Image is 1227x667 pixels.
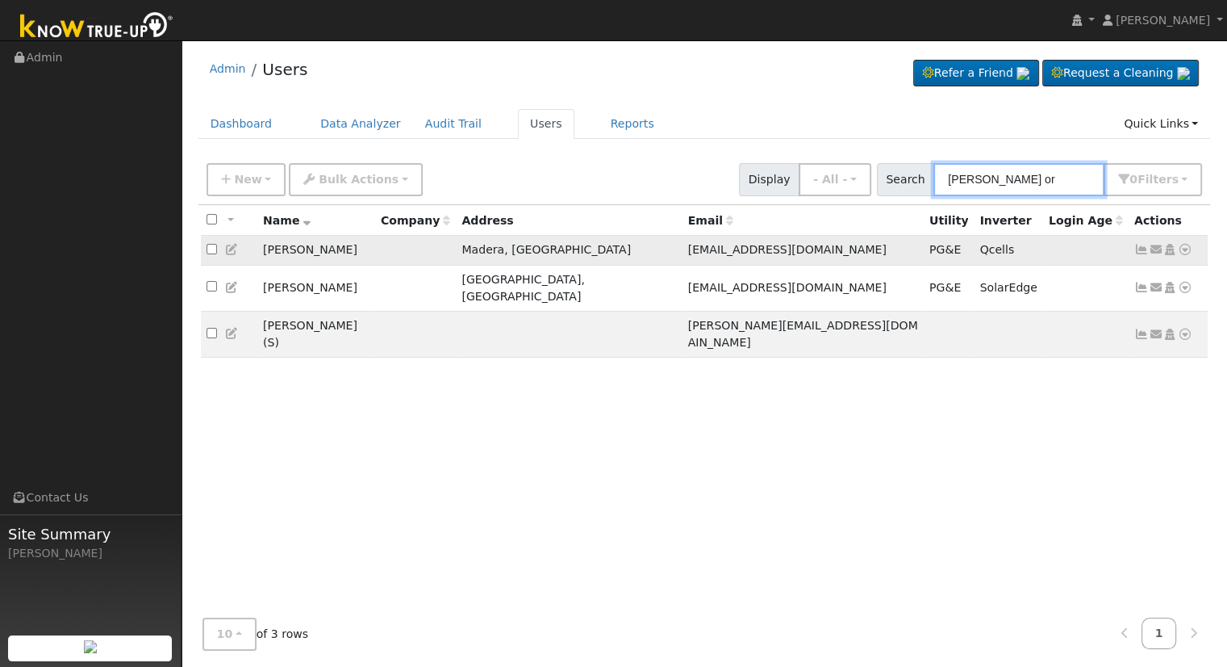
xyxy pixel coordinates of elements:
[1178,326,1192,343] a: Other actions
[1112,109,1210,139] a: Quick Links
[688,319,918,349] span: [PERSON_NAME][EMAIL_ADDRESS][DOMAIN_NAME]
[8,545,173,562] div: [PERSON_NAME]
[518,109,574,139] a: Users
[1049,214,1123,227] span: Days since last login
[1149,279,1163,296] a: raulneloise@yahoo.com
[225,281,240,294] a: Edit User
[217,627,233,640] span: 10
[1162,281,1177,294] a: Login As
[8,523,173,545] span: Site Summary
[929,281,961,294] span: PG&E
[929,212,969,229] div: Utility
[933,163,1104,196] input: Search
[1162,328,1177,341] a: Login As
[308,109,413,139] a: Data Analyzer
[257,236,375,266] td: [PERSON_NAME]
[688,243,887,256] span: [EMAIL_ADDRESS][DOMAIN_NAME]
[263,336,279,349] span: ( )
[1116,14,1210,27] span: [PERSON_NAME]
[1134,281,1149,294] a: Show Graph
[267,336,274,349] span: Salesperson
[1171,173,1178,186] span: s
[913,60,1039,87] a: Refer a Friend
[202,618,257,651] button: 10
[1104,163,1202,196] button: 0Filters
[319,173,399,186] span: Bulk Actions
[225,243,240,256] a: Edit User
[1149,241,1163,258] a: raulorozco.2013.2013@gmail.com
[1178,241,1192,258] a: Other actions
[599,109,666,139] a: Reports
[1141,618,1177,649] a: 1
[262,60,307,79] a: Users
[12,9,182,45] img: Know True-Up
[1137,173,1179,186] span: Filter
[225,327,240,340] a: Edit User
[1149,326,1163,343] a: raul@absoluteenergysolution.org
[257,265,375,311] td: [PERSON_NAME]
[257,311,375,357] td: [PERSON_NAME]
[456,236,682,266] td: Madera, [GEOGRAPHIC_DATA]
[1134,328,1149,341] a: Not connected
[210,62,246,75] a: Admin
[202,618,309,651] span: of 3 rows
[688,214,733,227] span: Email
[688,281,887,294] span: [EMAIL_ADDRESS][DOMAIN_NAME]
[207,163,286,196] button: New
[1134,212,1202,229] div: Actions
[456,265,682,311] td: [GEOGRAPHIC_DATA], [GEOGRAPHIC_DATA]
[234,173,261,186] span: New
[198,109,285,139] a: Dashboard
[739,163,799,196] span: Display
[979,281,1037,294] span: SolarEdge
[799,163,871,196] button: - All -
[289,163,422,196] button: Bulk Actions
[1177,67,1190,80] img: retrieve
[1162,243,1177,256] a: Login As
[1178,279,1192,296] a: Other actions
[1042,60,1199,87] a: Request a Cleaning
[929,243,961,256] span: PG&E
[979,243,1014,256] span: Qcells
[263,214,311,227] span: Name
[877,163,934,196] span: Search
[461,212,676,229] div: Address
[84,640,97,653] img: retrieve
[1134,243,1149,256] a: Show Graph
[979,212,1037,229] div: Inverter
[413,109,494,139] a: Audit Trail
[1016,67,1029,80] img: retrieve
[381,214,450,227] span: Company name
